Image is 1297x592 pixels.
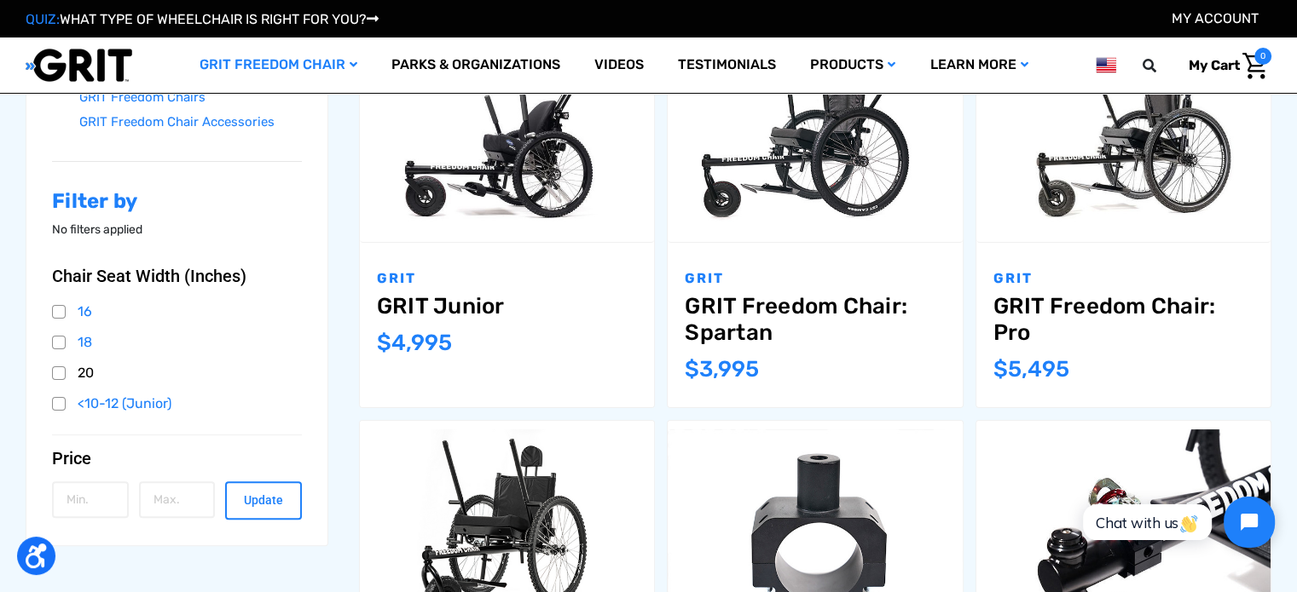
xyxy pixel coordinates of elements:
[52,221,302,239] p: No filters applied
[1172,10,1259,26] a: Account
[685,293,945,346] a: GRIT Freedom Chair: Spartan,$3,995.00
[1242,53,1267,79] img: Cart
[52,189,302,214] h2: Filter by
[1176,48,1271,83] a: Cart with 0 items
[577,37,661,93] a: Videos
[374,37,577,93] a: Parks & Organizations
[52,360,302,386] a: 20
[1150,48,1176,83] input: Search
[52,391,302,417] a: <10-12 (Junior)
[1064,482,1289,562] iframe: Tidio Chat
[52,448,91,468] span: Price
[52,481,129,518] input: Min.
[139,481,216,518] input: Max.
[1096,55,1116,76] img: us.png
[668,37,962,233] img: GRIT Freedom Chair: Spartan
[993,356,1069,382] span: $5,495
[377,268,637,289] p: GRIT
[1254,48,1271,65] span: 0
[661,37,793,93] a: Testimonials
[79,110,302,135] a: GRIT Freedom Chair Accessories
[79,85,302,110] a: GRIT Freedom Chairs
[993,268,1254,289] p: GRIT
[360,29,654,242] a: GRIT Junior,$4,995.00
[182,37,374,93] a: GRIT Freedom Chair
[685,356,759,382] span: $3,995
[52,266,302,286] button: Chair Seat Width (Inches)
[26,11,60,27] span: QUIZ:
[26,11,379,27] a: QUIZ:WHAT TYPE OF WHEELCHAIR IS RIGHT FOR YOU?
[225,481,302,520] button: Update
[912,37,1045,93] a: Learn More
[685,268,945,289] p: GRIT
[52,330,302,355] a: 18
[993,293,1254,346] a: GRIT Freedom Chair: Pro,$5,495.00
[26,48,132,83] img: GRIT All-Terrain Wheelchair and Mobility Equipment
[1189,57,1240,73] span: My Cart
[976,29,1271,242] a: GRIT Freedom Chair: Pro,$5,495.00
[976,37,1271,233] img: GRIT Freedom Chair Pro: the Pro model shown including contoured Invacare Matrx seatback, Spinergy...
[793,37,912,93] a: Products
[377,293,637,319] a: GRIT Junior,$4,995.00
[377,330,452,356] span: $4,995
[52,266,246,286] span: Chair Seat Width (Inches)
[668,29,962,242] a: GRIT Freedom Chair: Spartan,$3,995.00
[52,299,302,325] a: 16
[52,448,302,468] button: Price
[360,37,654,233] img: GRIT Junior: GRIT Freedom Chair all terrain wheelchair engineered specifically for kids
